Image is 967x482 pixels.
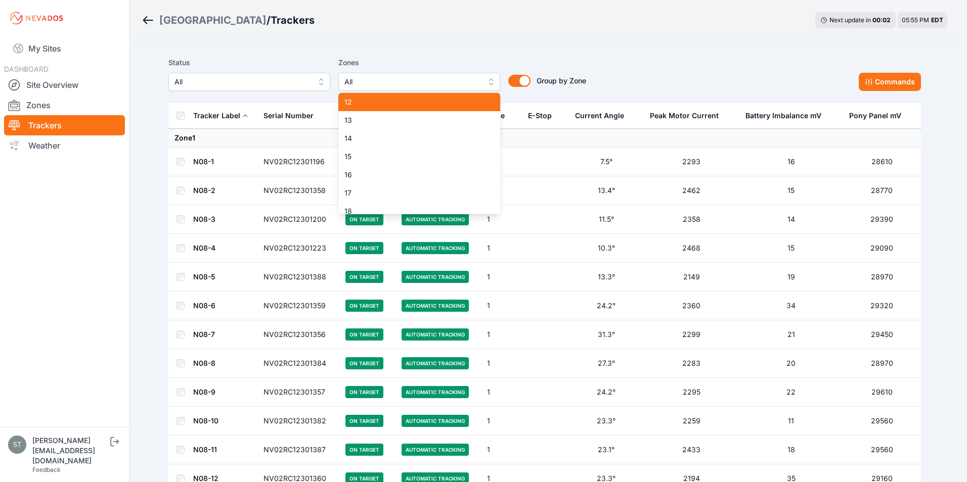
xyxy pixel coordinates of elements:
[344,206,482,216] span: 18
[344,76,480,88] span: All
[344,97,482,107] span: 12
[344,115,482,125] span: 13
[344,170,482,180] span: 16
[344,152,482,162] span: 15
[338,93,500,214] div: All
[344,188,482,198] span: 17
[344,133,482,143] span: 14
[338,73,500,91] button: All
